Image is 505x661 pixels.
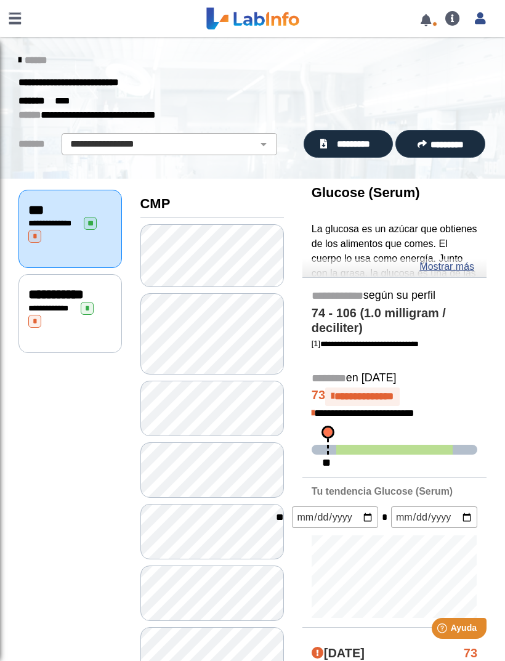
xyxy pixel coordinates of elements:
[391,506,477,528] input: mm/dd/yyyy
[312,185,420,200] b: Glucose (Serum)
[464,646,477,661] h4: 73
[312,646,365,661] h4: [DATE]
[312,222,477,443] p: La glucosa es un azúcar que obtienes de los alimentos que comes. El cuerpo lo usa como energía. J...
[140,196,171,211] b: CMP
[312,289,477,303] h5: según su perfil
[312,387,477,406] h4: 73
[312,339,419,348] a: [1]
[312,306,477,336] h4: 74 - 106 (1.0 milligram / deciliter)
[395,613,491,647] iframe: Help widget launcher
[312,486,453,497] b: Tu tendencia Glucose (Serum)
[419,259,474,274] a: Mostrar más
[292,506,378,528] input: mm/dd/yyyy
[312,371,477,386] h5: en [DATE]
